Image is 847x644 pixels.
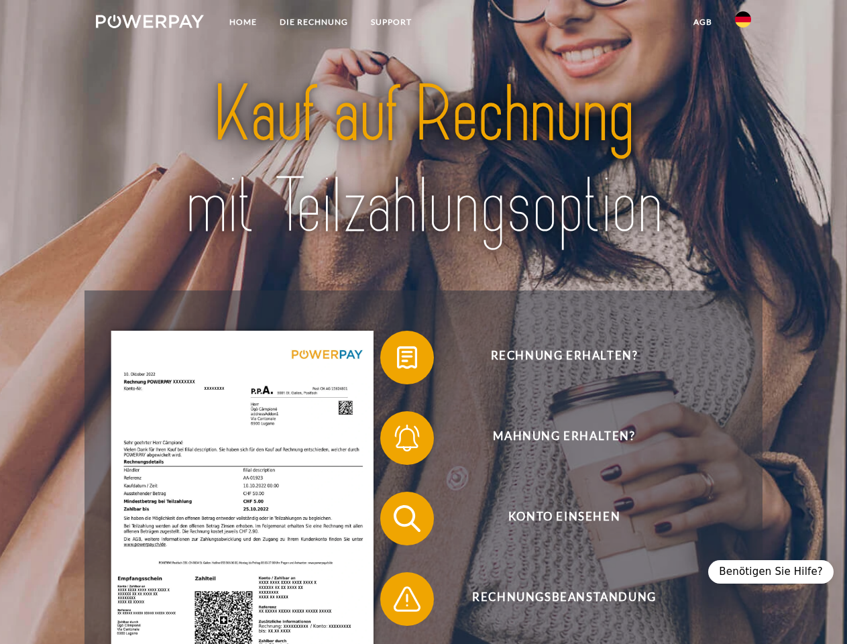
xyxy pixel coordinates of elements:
img: de [735,11,751,28]
img: qb_bell.svg [390,421,424,455]
span: Rechnung erhalten? [400,331,728,384]
img: qb_warning.svg [390,582,424,616]
a: DIE RECHNUNG [268,10,359,34]
button: Rechnungsbeanstandung [380,572,729,626]
img: title-powerpay_de.svg [128,64,719,257]
button: Konto einsehen [380,492,729,545]
a: agb [682,10,724,34]
img: qb_search.svg [390,502,424,535]
a: SUPPORT [359,10,423,34]
span: Rechnungsbeanstandung [400,572,728,626]
button: Rechnung erhalten? [380,331,729,384]
span: Mahnung erhalten? [400,411,728,465]
img: logo-powerpay-white.svg [96,15,204,28]
a: Home [218,10,268,34]
button: Mahnung erhalten? [380,411,729,465]
span: Konto einsehen [400,492,728,545]
div: Benötigen Sie Hilfe? [708,560,834,584]
img: qb_bill.svg [390,341,424,374]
